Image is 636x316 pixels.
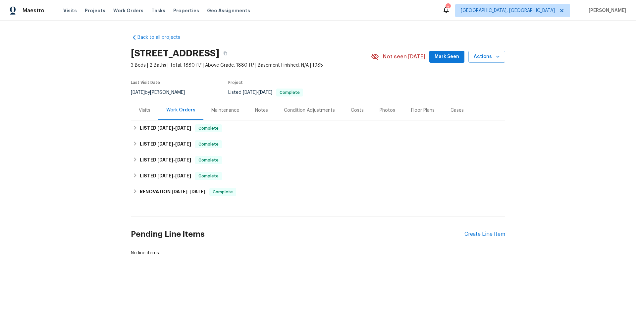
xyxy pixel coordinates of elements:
[383,53,425,60] span: Not seen [DATE]
[157,126,191,130] span: -
[157,173,191,178] span: -
[140,140,191,148] h6: LISTED
[151,8,165,13] span: Tasks
[219,47,231,59] button: Copy Address
[429,51,464,63] button: Mark Seen
[140,188,205,196] h6: RENOVATION
[157,142,173,146] span: [DATE]
[140,124,191,132] h6: LISTED
[210,189,236,195] span: Complete
[243,90,257,95] span: [DATE]
[207,7,250,14] span: Geo Assignments
[228,81,243,85] span: Project
[586,7,626,14] span: [PERSON_NAME]
[228,90,303,95] span: Listed
[464,231,505,237] div: Create Line Item
[175,142,191,146] span: [DATE]
[131,136,505,152] div: LISTED [DATE]-[DATE]Complete
[411,107,435,114] div: Floor Plans
[131,184,505,200] div: RENOVATION [DATE]-[DATE]Complete
[139,107,150,114] div: Visits
[196,125,221,132] span: Complete
[175,173,191,178] span: [DATE]
[258,90,272,95] span: [DATE]
[189,189,205,194] span: [DATE]
[166,107,195,113] div: Work Orders
[157,173,173,178] span: [DATE]
[277,91,302,95] span: Complete
[131,250,505,256] div: No line items.
[113,7,143,14] span: Work Orders
[446,4,450,11] div: 2
[173,7,199,14] span: Properties
[474,53,500,61] span: Actions
[131,219,464,250] h2: Pending Line Items
[284,107,335,114] div: Condition Adjustments
[131,90,145,95] span: [DATE]
[172,189,205,194] span: -
[380,107,395,114] div: Photos
[351,107,364,114] div: Costs
[468,51,505,63] button: Actions
[131,168,505,184] div: LISTED [DATE]-[DATE]Complete
[23,7,44,14] span: Maestro
[131,50,219,57] h2: [STREET_ADDRESS]
[243,90,272,95] span: -
[461,7,555,14] span: [GEOGRAPHIC_DATA], [GEOGRAPHIC_DATA]
[175,158,191,162] span: [DATE]
[175,126,191,130] span: [DATE]
[157,142,191,146] span: -
[157,126,173,130] span: [DATE]
[131,34,194,41] a: Back to all projects
[131,152,505,168] div: LISTED [DATE]-[DATE]Complete
[85,7,105,14] span: Projects
[450,107,464,114] div: Cases
[196,173,221,179] span: Complete
[131,62,371,69] span: 3 Beds | 2 Baths | Total: 1880 ft² | Above Grade: 1880 ft² | Basement Finished: N/A | 1985
[157,158,173,162] span: [DATE]
[131,120,505,136] div: LISTED [DATE]-[DATE]Complete
[211,107,239,114] div: Maintenance
[157,158,191,162] span: -
[140,156,191,164] h6: LISTED
[63,7,77,14] span: Visits
[435,53,459,61] span: Mark Seen
[131,81,160,85] span: Last Visit Date
[196,141,221,148] span: Complete
[196,157,221,163] span: Complete
[255,107,268,114] div: Notes
[131,89,193,96] div: by [PERSON_NAME]
[172,189,187,194] span: [DATE]
[140,172,191,180] h6: LISTED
